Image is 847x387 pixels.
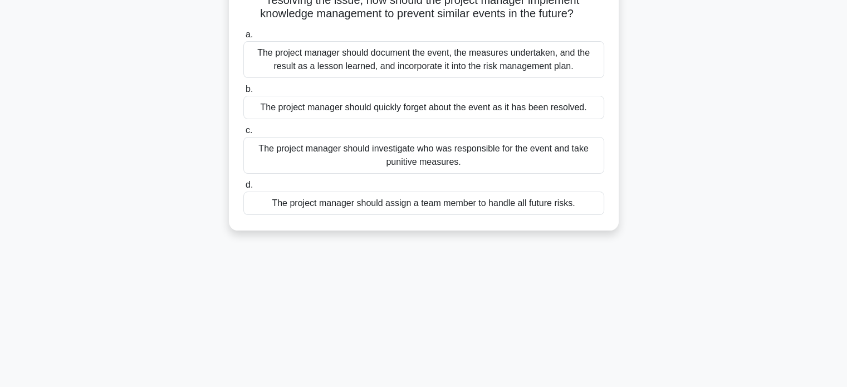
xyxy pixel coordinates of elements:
div: The project manager should quickly forget about the event as it has been resolved. [243,96,604,119]
div: The project manager should document the event, the measures undertaken, and the result as a lesso... [243,41,604,78]
div: The project manager should investigate who was responsible for the event and take punitive measures. [243,137,604,174]
span: d. [246,180,253,189]
span: b. [246,84,253,94]
span: a. [246,30,253,39]
div: The project manager should assign a team member to handle all future risks. [243,192,604,215]
span: c. [246,125,252,135]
